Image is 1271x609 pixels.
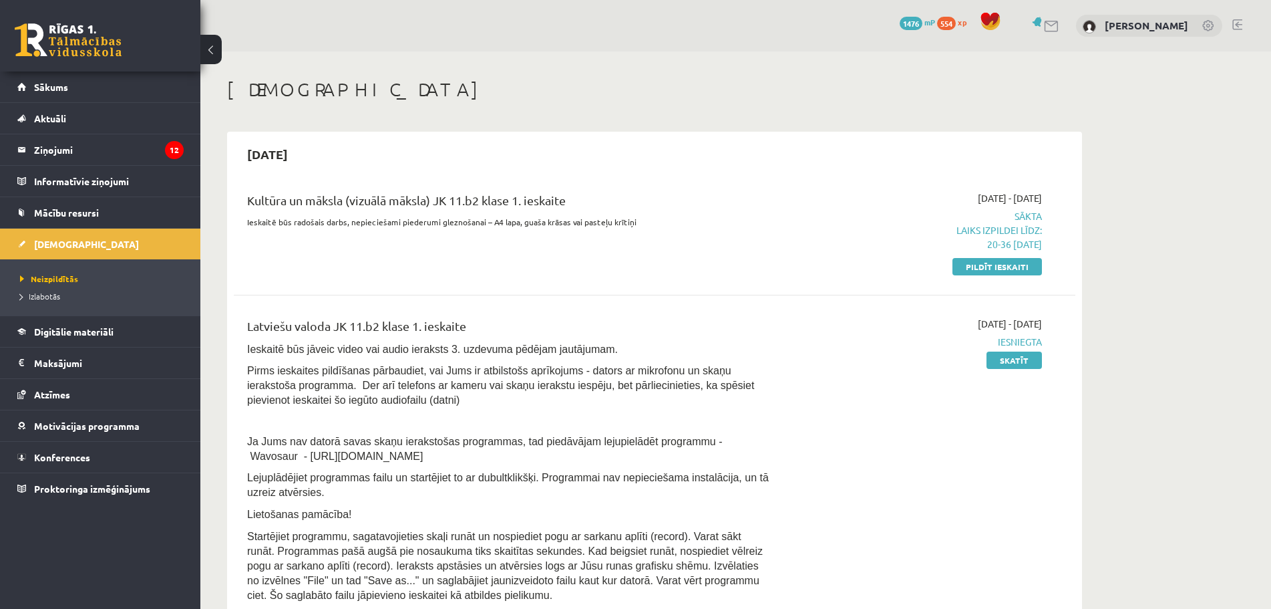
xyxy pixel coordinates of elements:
span: Izlabotās [20,291,60,301]
legend: Maksājumi [34,348,184,378]
span: Startējiet programmu, sagatavojieties skaļi runāt un nospiediet pogu ar sarkanu aplīti (record). ... [247,531,763,601]
span: Mācību resursi [34,207,99,219]
a: Digitālie materiāli [17,316,184,347]
a: Proktoringa izmēģinājums [17,473,184,504]
h1: [DEMOGRAPHIC_DATA] [227,78,1082,101]
legend: Ziņojumi [34,134,184,165]
img: Jānis Mārtiņš Kazuberns [1083,20,1096,33]
a: Skatīt [986,352,1042,369]
a: Pildīt ieskaiti [952,258,1042,275]
a: Mācību resursi [17,197,184,228]
span: Iesniegta [790,335,1042,349]
a: [PERSON_NAME] [1105,19,1188,32]
a: Atzīmes [17,379,184,410]
span: Ja Jums nav datorā savas skaņu ierakstošas programmas, tad piedāvājam lejupielādēt programmu - Wa... [247,436,722,462]
a: Izlabotās [20,290,187,302]
div: Kultūra un māksla (vizuālā māksla) JK 11.b2 klase 1. ieskaite [247,191,770,216]
span: [DEMOGRAPHIC_DATA] [34,238,139,250]
span: Motivācijas programma [34,420,140,432]
legend: Informatīvie ziņojumi [34,166,184,197]
span: Sākta [790,209,1042,251]
i: 12 [165,141,184,159]
span: Digitālie materiāli [34,326,114,338]
a: Rīgas 1. Tālmācības vidusskola [15,23,122,57]
span: Atzīmes [34,388,70,400]
span: xp [958,17,966,27]
a: Ziņojumi12 [17,134,184,165]
span: Aktuāli [34,112,66,124]
a: 554 xp [937,17,973,27]
a: Motivācijas programma [17,410,184,441]
a: Maksājumi [17,348,184,378]
span: [DATE] - [DATE] [978,317,1042,331]
span: mP [924,17,935,27]
a: Aktuāli [17,103,184,134]
span: [DATE] - [DATE] [978,191,1042,205]
p: Laiks izpildei līdz: 20-36 [DATE] [790,223,1042,251]
a: [DEMOGRAPHIC_DATA] [17,229,184,259]
span: Lejuplādējiet programmas failu un startējiet to ar dubultklikšķi. Programmai nav nepieciešama ins... [247,472,769,498]
p: Ieskaitē būs radošais darbs, nepieciešami piederumi gleznošanai – A4 lapa, guaša krāsas vai paste... [247,216,770,228]
span: Lietošanas pamācība! [247,509,352,520]
span: Ieskaitē būs jāveic video vai audio ieraksts 3. uzdevuma pēdējam jautājumam. [247,344,618,355]
span: 1476 [900,17,922,30]
a: Konferences [17,442,184,473]
h2: [DATE] [234,138,301,170]
a: Neizpildītās [20,273,187,285]
span: Pirms ieskaites pildīšanas pārbaudiet, vai Jums ir atbilstošs aprīkojums - dators ar mikrofonu un... [247,365,754,406]
a: Informatīvie ziņojumi [17,166,184,197]
a: 1476 mP [900,17,935,27]
a: Sākums [17,72,184,102]
span: Sākums [34,81,68,93]
div: Latviešu valoda JK 11.b2 klase 1. ieskaite [247,317,770,342]
span: Neizpildītās [20,273,78,284]
span: Konferences [34,451,90,463]
span: Proktoringa izmēģinājums [34,483,150,495]
span: 554 [937,17,956,30]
